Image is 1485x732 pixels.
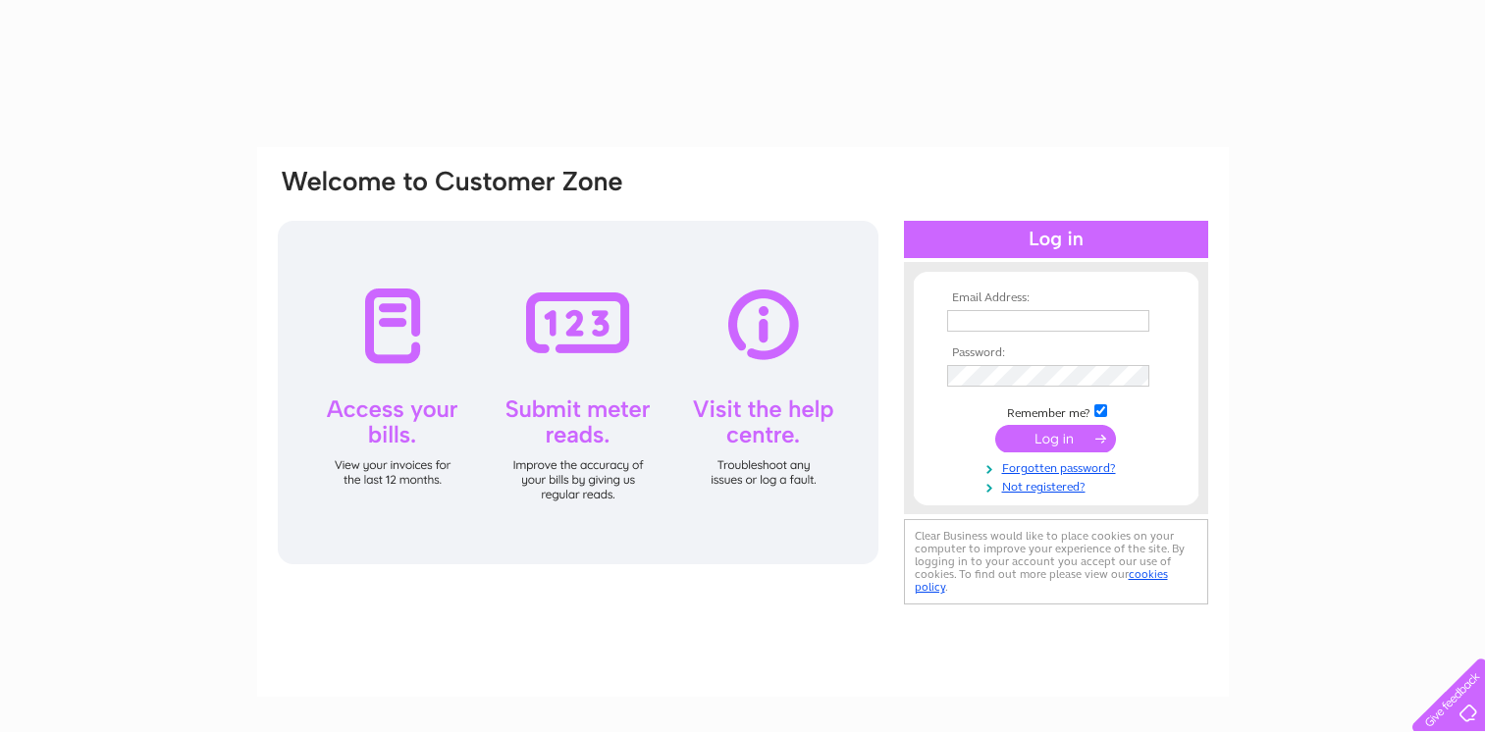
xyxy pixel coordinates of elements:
[947,457,1170,476] a: Forgotten password?
[947,476,1170,495] a: Not registered?
[915,567,1168,594] a: cookies policy
[995,425,1116,452] input: Submit
[904,519,1208,604] div: Clear Business would like to place cookies on your computer to improve your experience of the sit...
[942,291,1170,305] th: Email Address:
[942,401,1170,421] td: Remember me?
[942,346,1170,360] th: Password:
